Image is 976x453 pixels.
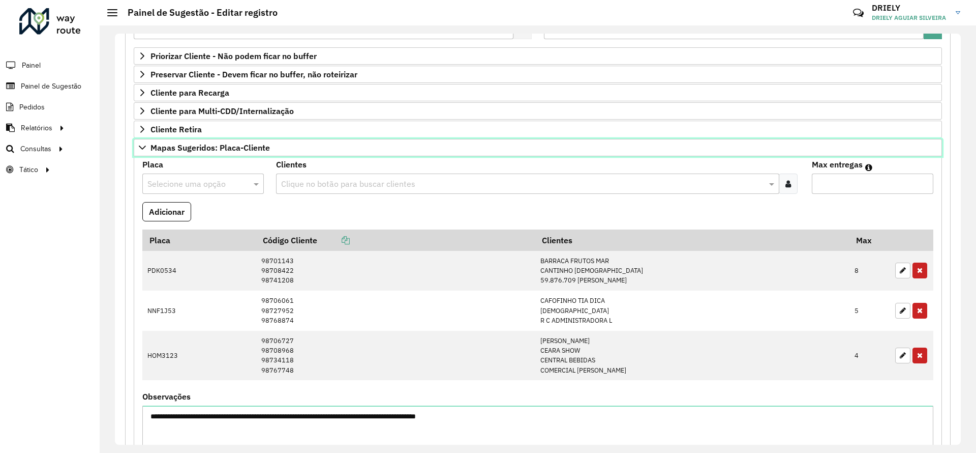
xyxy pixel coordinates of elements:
td: 98706061 98727952 98768874 [256,291,535,331]
span: Cliente Retira [150,125,202,133]
span: Cliente para Recarga [150,89,229,97]
td: 98706727 98708968 98734118 98767748 [256,331,535,381]
td: HOM3123 [142,331,256,381]
a: Cliente para Recarga [134,84,942,101]
span: Painel [22,60,41,71]
td: 5 [849,291,890,331]
label: Observações [142,390,191,403]
label: Clientes [276,158,307,171]
th: Max [849,230,890,251]
span: Relatórios [21,123,52,133]
td: BARRACA FRUTOS MAR CANTINHO [DEMOGRAPHIC_DATA] 59.876.709 [PERSON_NAME] [535,251,849,291]
h3: DRIELY [872,3,948,13]
th: Código Cliente [256,230,535,251]
h2: Painel de Sugestão - Editar registro [117,7,278,18]
td: CAFOFINHO TIA DICA [DEMOGRAPHIC_DATA] R C ADMINISTRADORA L [535,291,849,331]
td: [PERSON_NAME] CEARA SHOW CENTRAL BEBIDAS COMERCIAL [PERSON_NAME] [535,331,849,381]
span: Pedidos [19,102,45,112]
em: Máximo de clientes que serão colocados na mesma rota com os clientes informados [865,163,872,172]
a: Priorizar Cliente - Não podem ficar no buffer [134,47,942,65]
td: 4 [849,331,890,381]
span: Mapas Sugeridos: Placa-Cliente [150,144,270,152]
td: 8 [849,251,890,291]
span: Priorizar Cliente - Não podem ficar no buffer [150,52,317,60]
label: Max entregas [812,158,863,171]
th: Clientes [535,230,849,251]
span: Tático [19,164,38,175]
button: Adicionar [142,202,191,221]
span: DRIELY AGUIAR SILVEIRA [872,13,948,22]
th: Placa [142,230,256,251]
a: Preservar Cliente - Devem ficar no buffer, não roteirizar [134,66,942,83]
a: Cliente Retira [134,121,942,138]
span: Cliente para Multi-CDD/Internalização [150,107,294,115]
td: PDK0534 [142,251,256,291]
a: Cliente para Multi-CDD/Internalização [134,102,942,120]
a: Contato Rápido [847,2,869,24]
span: Preservar Cliente - Devem ficar no buffer, não roteirizar [150,70,357,78]
a: Mapas Sugeridos: Placa-Cliente [134,139,942,156]
td: 98701143 98708422 98741208 [256,251,535,291]
a: Copiar [317,235,350,245]
td: NNF1J53 [142,291,256,331]
label: Placa [142,158,163,171]
span: Painel de Sugestão [21,81,81,92]
span: Consultas [20,144,51,154]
